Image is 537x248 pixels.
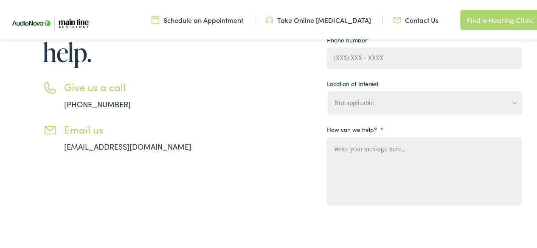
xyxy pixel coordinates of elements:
[327,215,456,248] iframe: reCAPTCHA
[393,14,401,23] img: utility icon
[327,35,367,42] label: Phone number
[265,14,371,23] a: Take Online [MEDICAL_DATA]
[327,124,383,132] label: How can we help?
[64,122,217,134] h3: Email us
[64,140,191,150] a: [EMAIL_ADDRESS][DOMAIN_NAME]
[64,98,131,108] a: [PHONE_NUMBER]
[327,46,522,67] input: (XXX) XXX - XXXX
[152,14,243,23] a: Schedule an Appointment
[64,80,217,92] h3: Give us a call
[265,14,273,23] img: utility icon
[393,14,439,23] a: Contact Us
[327,78,378,86] label: Location of Interest
[152,14,159,23] img: utility icon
